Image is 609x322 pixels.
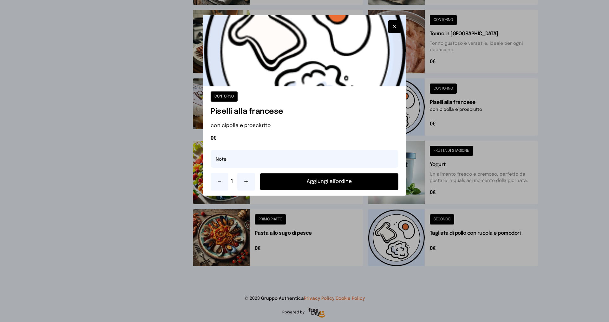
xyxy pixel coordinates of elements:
p: con cipolla e prosciutto [211,122,398,130]
span: 1 [231,178,235,185]
span: 0€ [211,135,398,142]
img: placeholder-product.5564ca1.png [203,15,406,86]
button: CONTORNO [211,91,238,102]
button: Aggiungi all'ordine [260,173,398,190]
h1: Piselli alla francese [211,107,398,117]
